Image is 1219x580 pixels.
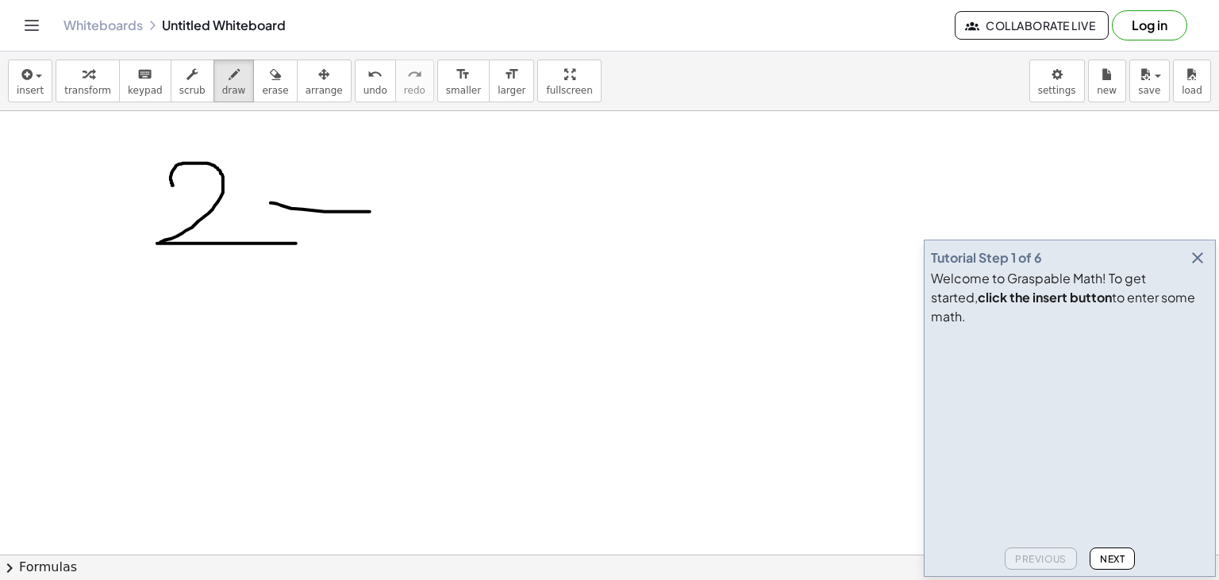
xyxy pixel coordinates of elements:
button: save [1129,60,1170,102]
button: load [1173,60,1211,102]
span: Collaborate Live [968,18,1095,33]
button: Toggle navigation [19,13,44,38]
button: Collaborate Live [955,11,1109,40]
button: erase [253,60,297,102]
button: new [1088,60,1126,102]
span: save [1138,85,1160,96]
i: redo [407,65,422,84]
i: format_size [456,65,471,84]
span: arrange [306,85,343,96]
button: Next [1090,547,1135,570]
b: click the insert button [978,289,1112,305]
div: Tutorial Step 1 of 6 [931,248,1042,267]
button: keyboardkeypad [119,60,171,102]
button: format_sizesmaller [437,60,490,102]
span: insert [17,85,44,96]
span: transform [64,85,111,96]
span: scrub [179,85,206,96]
button: arrange [297,60,352,102]
button: format_sizelarger [489,60,534,102]
span: new [1097,85,1117,96]
i: format_size [504,65,519,84]
button: draw [213,60,255,102]
button: fullscreen [537,60,601,102]
span: undo [363,85,387,96]
span: settings [1038,85,1076,96]
button: insert [8,60,52,102]
span: draw [222,85,246,96]
button: Log in [1112,10,1187,40]
span: load [1182,85,1202,96]
span: keypad [128,85,163,96]
button: scrub [171,60,214,102]
i: undo [367,65,383,84]
i: keyboard [137,65,152,84]
span: larger [498,85,525,96]
span: smaller [446,85,481,96]
button: redoredo [395,60,434,102]
span: fullscreen [546,85,592,96]
span: redo [404,85,425,96]
span: Next [1100,553,1125,565]
button: undoundo [355,60,396,102]
span: erase [262,85,288,96]
button: settings [1029,60,1085,102]
a: Whiteboards [63,17,143,33]
div: Welcome to Graspable Math! To get started, to enter some math. [931,269,1209,326]
button: transform [56,60,120,102]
